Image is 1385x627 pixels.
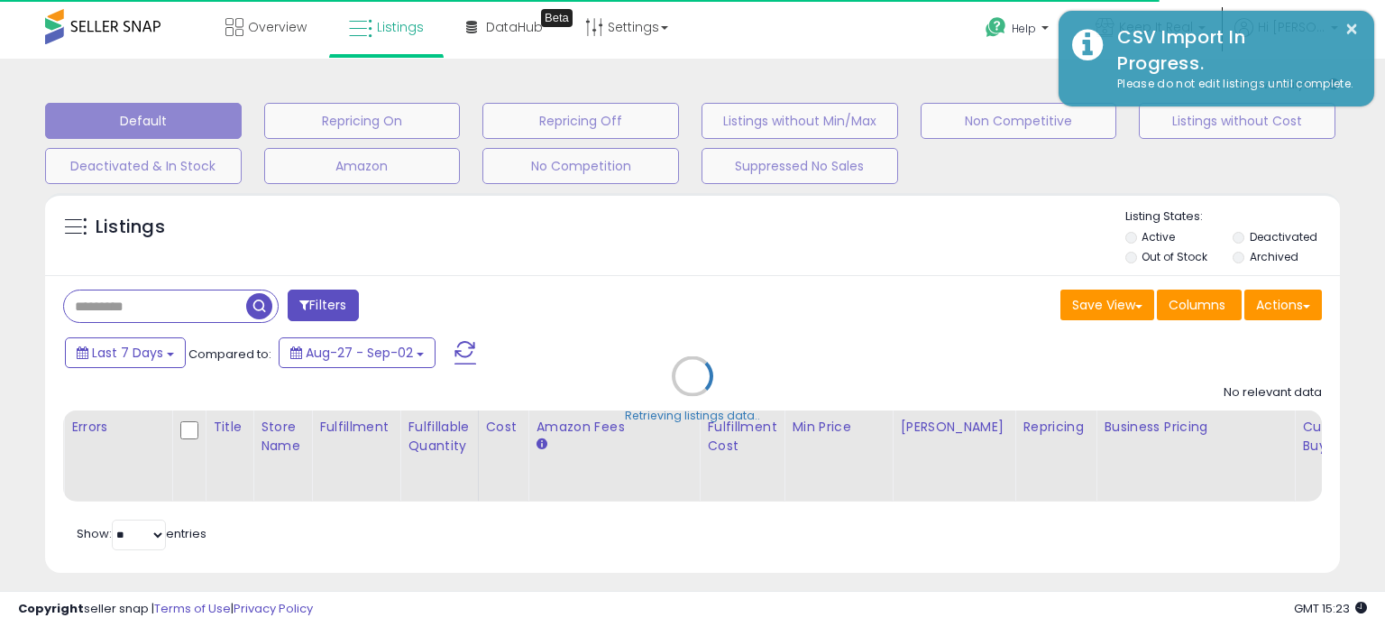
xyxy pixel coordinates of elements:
[482,103,679,139] button: Repricing Off
[154,600,231,617] a: Terms of Use
[18,600,84,617] strong: Copyright
[702,148,898,184] button: Suppressed No Sales
[486,18,543,36] span: DataHub
[625,408,760,424] div: Retrieving listings data..
[541,9,573,27] div: Tooltip anchor
[1012,21,1036,36] span: Help
[985,16,1007,39] i: Get Help
[702,103,898,139] button: Listings without Min/Max
[482,148,679,184] button: No Competition
[1294,600,1367,617] span: 2025-09-10 15:23 GMT
[1104,76,1361,93] div: Please do not edit listings until complete.
[921,103,1117,139] button: Non Competitive
[264,103,461,139] button: Repricing On
[45,103,242,139] button: Default
[971,3,1067,59] a: Help
[264,148,461,184] button: Amazon
[234,600,313,617] a: Privacy Policy
[1104,24,1361,76] div: CSV Import In Progress.
[248,18,307,36] span: Overview
[45,148,242,184] button: Deactivated & In Stock
[1344,18,1359,41] button: ×
[377,18,424,36] span: Listings
[1139,103,1335,139] button: Listings without Cost
[18,601,313,618] div: seller snap | |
